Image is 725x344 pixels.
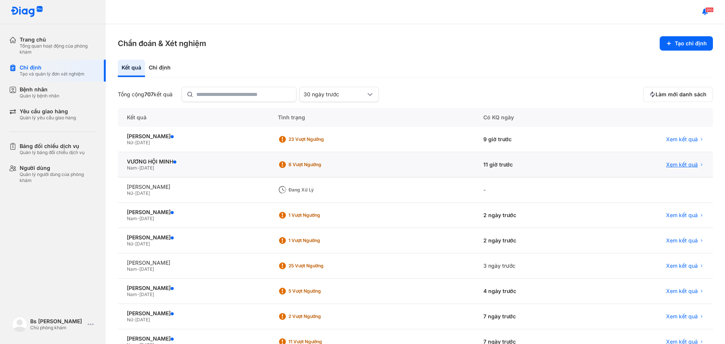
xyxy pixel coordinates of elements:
[133,241,135,247] span: -
[660,36,713,51] button: Tạo chỉ định
[20,36,97,43] div: Trang chủ
[137,292,139,297] span: -
[127,317,133,322] span: Nữ
[20,165,97,171] div: Người dùng
[139,266,154,272] span: [DATE]
[288,136,349,142] div: 23 Vượt ngưỡng
[118,91,173,98] div: Tổng cộng kết quả
[20,93,59,99] div: Quản lý bệnh nhân
[137,165,139,171] span: -
[474,228,588,253] div: 2 ngày trước
[133,140,135,145] span: -
[20,71,85,77] div: Tạo và quản lý đơn xét nghiệm
[288,212,349,218] div: 1 Vượt ngưỡng
[288,162,349,168] div: 8 Vượt ngưỡng
[127,266,137,272] span: Nam
[666,237,698,244] span: Xem kết quả
[127,190,133,196] span: Nữ
[474,152,588,177] div: 11 giờ trước
[30,325,85,331] div: Chủ phòng khám
[666,136,698,143] span: Xem kết quả
[474,304,588,329] div: 7 ngày trước
[127,285,260,292] div: [PERSON_NAME]
[144,91,154,97] span: 707
[127,133,260,140] div: [PERSON_NAME]
[118,60,145,77] div: Kết quả
[135,140,150,145] span: [DATE]
[127,165,137,171] span: Nam
[288,263,349,269] div: 25 Vượt ngưỡng
[127,335,260,342] div: [PERSON_NAME]
[127,216,137,221] span: Nam
[666,212,698,219] span: Xem kết quả
[20,150,85,156] div: Quản lý bảng đối chiếu dịch vụ
[127,184,260,190] div: [PERSON_NAME]
[643,87,713,102] button: Làm mới danh sách
[127,310,260,317] div: [PERSON_NAME]
[20,143,85,150] div: Bảng đối chiếu dịch vụ
[118,108,269,127] div: Kết quả
[135,317,150,322] span: [DATE]
[145,60,174,77] div: Chỉ định
[127,158,260,165] div: VƯƠNG HỘI MINH
[12,317,27,332] img: logo
[127,209,260,216] div: [PERSON_NAME]
[127,140,133,145] span: Nữ
[127,241,133,247] span: Nữ
[137,266,139,272] span: -
[139,216,154,221] span: [DATE]
[127,234,260,241] div: [PERSON_NAME]
[288,313,349,319] div: 2 Vượt ngưỡng
[474,127,588,152] div: 9 giờ trước
[474,203,588,228] div: 2 ngày trước
[20,64,85,71] div: Chỉ định
[288,288,349,294] div: 5 Vượt ngưỡng
[20,86,59,93] div: Bệnh nhân
[118,38,206,49] h3: Chẩn đoán & Xét nghiệm
[269,108,475,127] div: Tình trạng
[30,318,85,325] div: Bs [PERSON_NAME]
[304,91,366,98] div: 30 ngày trước
[288,187,349,193] div: Đang xử lý
[474,253,588,279] div: 3 ngày trước
[133,317,135,322] span: -
[139,292,154,297] span: [DATE]
[133,190,135,196] span: -
[474,108,588,127] div: Có KQ ngày
[666,262,698,269] span: Xem kết quả
[705,7,714,12] span: 910
[127,259,260,266] div: [PERSON_NAME]
[666,161,698,168] span: Xem kết quả
[135,241,150,247] span: [DATE]
[474,279,588,304] div: 4 ngày trước
[20,115,76,121] div: Quản lý yêu cầu giao hàng
[288,238,349,244] div: 1 Vượt ngưỡng
[11,6,43,18] img: logo
[666,313,698,320] span: Xem kết quả
[20,108,76,115] div: Yêu cầu giao hàng
[127,292,137,297] span: Nam
[666,288,698,295] span: Xem kết quả
[139,165,154,171] span: [DATE]
[137,216,139,221] span: -
[135,190,150,196] span: [DATE]
[20,43,97,55] div: Tổng quan hoạt động của phòng khám
[474,177,588,203] div: -
[20,171,97,184] div: Quản lý người dùng của phòng khám
[656,91,706,98] span: Làm mới danh sách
